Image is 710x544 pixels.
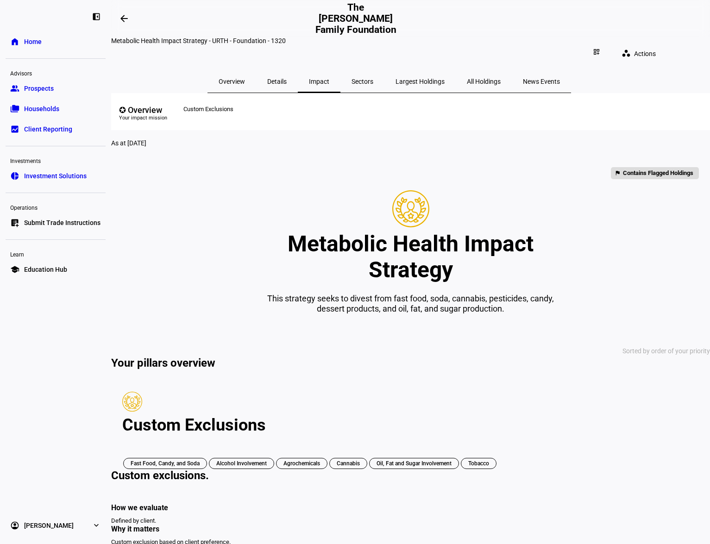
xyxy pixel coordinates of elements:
[10,37,19,46] eth-mat-symbol: home
[10,218,19,227] eth-mat-symbol: list_alt_add
[461,458,496,469] div: Tobacco
[111,470,209,481] div: Custom exclusions.
[523,78,560,85] span: News Events
[92,12,101,21] eth-mat-symbol: left_panel_close
[309,78,329,85] span: Impact
[10,125,19,134] eth-mat-symbol: bid_landscape
[615,168,621,178] mat-icon: flag
[614,44,667,63] button: Actions
[260,294,561,314] h2: This strategy seeks to divest from fast food, soda, cannabis, pesticides, candy, dessert products...
[123,458,207,469] div: Fast Food, Candy, and Soda
[392,190,429,227] img: corporateEthics.custom.svg
[622,347,710,381] div: Sorted by order of your priority
[10,171,19,181] eth-mat-symbol: pie_chart
[209,458,274,469] div: Alcohol Involvement
[111,503,710,512] div: How we evaluate
[6,100,106,118] a: folder_copyHouseholds
[10,521,19,530] eth-mat-symbol: account_circle
[607,44,667,63] eth-quick-actions: Actions
[10,104,19,113] eth-mat-symbol: folder_copy
[119,13,130,24] mat-icon: arrow_backwards
[24,104,59,113] span: Households
[6,66,106,79] div: Advisors
[24,265,67,274] span: Education Hub
[183,106,236,113] div: Custom Exclusions
[122,415,699,435] div: Custom Exclusions
[267,78,287,85] span: Details
[329,458,367,469] div: Cannabis
[593,48,600,56] mat-icon: dashboard_customize
[6,200,106,213] div: Operations
[219,78,245,85] span: Overview
[24,218,101,227] span: Submit Trade Instructions
[396,78,445,85] span: Largest Holdings
[24,84,54,93] span: Prospects
[24,171,87,181] span: Investment Solutions
[111,517,156,524] span: Defined by client.
[119,105,167,115] div: ✪ Overview
[10,265,19,274] eth-mat-symbol: school
[175,93,244,130] a: Custom Exclusions
[352,78,373,85] span: Sectors
[111,93,175,130] a: ✪ OverviewYour impact mission
[6,32,106,51] a: homeHome
[6,79,106,98] a: groupProspects
[111,356,215,369] h2: Your pillars overview
[6,247,106,260] div: Learn
[622,49,631,58] mat-icon: workspaces
[111,37,667,44] div: Metabolic Health Impact Strategy - URTH - Foundation - 1320
[6,167,106,185] a: pie_chartInvestment Solutions
[309,2,402,35] h2: The [PERSON_NAME] Family Foundation
[634,44,656,63] span: Actions
[122,392,142,412] img: Pillar icon
[24,521,74,530] span: [PERSON_NAME]
[24,37,42,46] span: Home
[276,458,327,469] div: Agrochemicals
[467,78,501,85] span: All Holdings
[623,168,693,178] span: Contains Flagged Holdings
[92,521,101,530] eth-mat-symbol: expand_more
[119,115,167,121] div: Your impact mission
[111,139,710,147] div: As at [DATE]
[369,458,459,469] div: Oil, Fat and Sugar Involvement
[10,84,19,93] eth-mat-symbol: group
[24,125,72,134] span: Client Reporting
[260,231,561,283] h1: Metabolic Health Impact Strategy
[6,154,106,167] div: Investments
[6,120,106,138] a: bid_landscapeClient Reporting
[111,525,710,533] div: Why it matters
